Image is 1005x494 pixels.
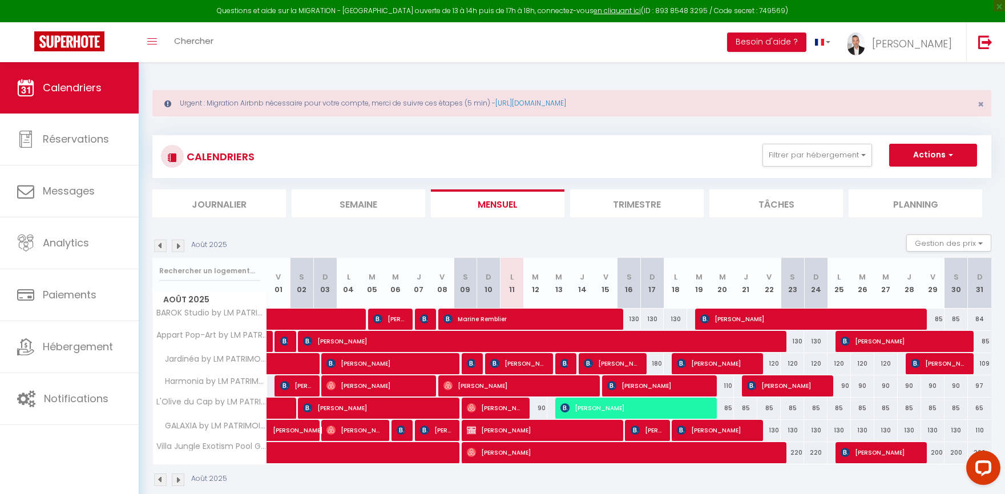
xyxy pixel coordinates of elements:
div: 120 [851,353,874,374]
div: 200 [921,442,945,463]
th: 12 [524,258,547,309]
span: Hébergement [43,339,113,354]
div: 180 [641,353,664,374]
div: 130 [828,420,851,441]
abbr: D [977,272,983,282]
div: 130 [874,420,898,441]
span: Appart Pop-Art by LM PATRIMOINE [155,331,269,339]
th: 16 [617,258,641,309]
div: 200 [945,442,968,463]
div: 120 [828,353,851,374]
abbr: D [486,272,491,282]
abbr: V [766,272,772,282]
span: [PERSON_NAME] [420,419,451,441]
span: Marine Remblier [443,308,615,330]
button: Besoin d'aide ? [727,33,806,52]
span: [PERSON_NAME] [677,353,755,374]
button: Gestion des prix [906,234,991,252]
th: 21 [734,258,757,309]
th: 18 [664,258,687,309]
div: 109 [968,353,991,374]
div: 130 [617,309,641,330]
th: 13 [547,258,571,309]
li: Journalier [152,189,286,217]
abbr: L [347,272,350,282]
span: [PERSON_NAME] [467,353,475,374]
div: 85 [968,331,991,352]
span: [PERSON_NAME], [PERSON_NAME] [631,419,662,441]
span: [PERSON_NAME] [747,375,825,396]
div: 90 [828,375,851,396]
th: 31 [968,258,991,309]
span: Analytics [43,236,89,250]
h3: CALENDRIERS [184,144,255,169]
button: Filtrer par hébergement [762,144,872,167]
div: Urgent : Migration Airbnb nécessaire pour votre compte, merci de suivre ces étapes (5 min) - [152,90,991,116]
abbr: L [674,272,677,282]
span: Réservations [43,132,109,146]
div: 85 [711,398,734,419]
span: [PERSON_NAME] [467,397,522,419]
span: [PERSON_NAME] [273,414,325,435]
span: GALAXIA by LM PATRIMOINE [155,420,269,432]
div: 110 [711,375,734,396]
th: 10 [477,258,501,309]
div: 85 [921,398,945,419]
span: [PERSON_NAME] [373,308,405,330]
span: [PERSON_NAME] [303,397,451,419]
li: Mensuel [431,189,564,217]
button: Actions [889,144,977,167]
span: [PERSON_NAME] [303,330,779,352]
div: 90 [921,375,945,396]
abbr: L [510,272,514,282]
abbr: D [813,272,819,282]
abbr: M [882,272,889,282]
abbr: J [744,272,748,282]
div: 200 [968,442,991,463]
div: 130 [921,420,945,441]
abbr: D [649,272,655,282]
li: Trimestre [570,189,704,217]
img: logout [978,35,992,49]
abbr: M [696,272,703,282]
li: Planning [849,189,982,217]
div: 65 [968,398,991,419]
abbr: S [463,272,468,282]
div: 85 [804,398,828,419]
div: 130 [757,420,781,441]
div: 130 [664,309,687,330]
th: 27 [874,258,898,309]
div: 90 [874,375,898,396]
span: [PERSON_NAME] [326,419,381,441]
span: [PERSON_NAME] [420,308,428,330]
span: Jardinéa by LM PATRIMOINE [155,353,269,366]
span: [PERSON_NAME] [280,375,312,396]
img: Super Booking [34,31,104,51]
th: 30 [945,258,968,309]
abbr: V [930,272,935,282]
span: Notifications [44,391,108,406]
span: Chercher [174,35,213,47]
span: [PERSON_NAME] [467,419,615,441]
abbr: V [276,272,281,282]
div: 85 [921,309,945,330]
th: 17 [641,258,664,309]
abbr: M [555,272,562,282]
abbr: M [719,272,726,282]
a: Chercher [166,22,222,62]
th: 29 [921,258,945,309]
th: 08 [430,258,454,309]
div: 85 [781,398,804,419]
th: 04 [337,258,360,309]
span: [PERSON_NAME] [467,442,779,463]
div: 120 [874,353,898,374]
div: 85 [757,398,781,419]
th: 06 [384,258,407,309]
span: Harmonia by LM PATRIMOINE [155,375,269,388]
div: 130 [781,331,804,352]
span: [PERSON_NAME] [326,375,428,396]
div: 110 [968,420,991,441]
span: × [978,97,984,111]
div: 90 [524,398,547,419]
